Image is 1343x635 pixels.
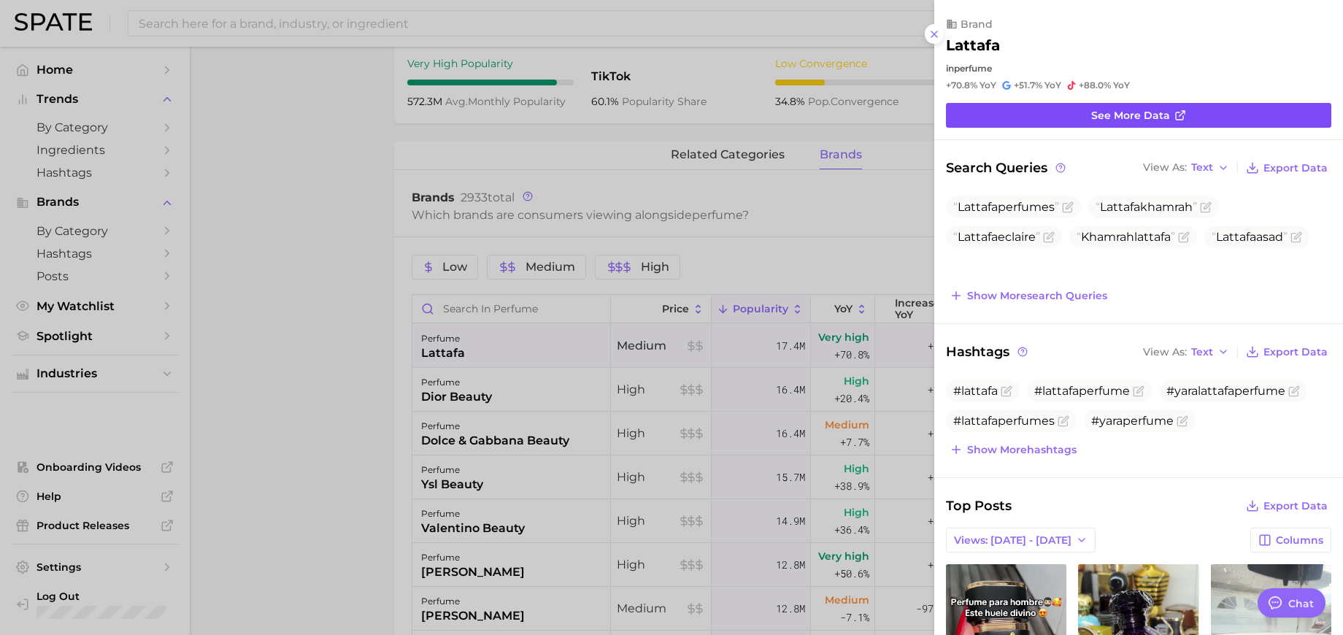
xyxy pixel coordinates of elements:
button: Views: [DATE] - [DATE] [946,528,1096,553]
span: YoY [1044,80,1061,91]
span: Lattafa [1100,200,1140,214]
button: Export Data [1242,158,1331,178]
button: Export Data [1242,496,1331,516]
button: Flag as miscategorized or irrelevant [1133,385,1144,397]
button: Flag as miscategorized or irrelevant [1178,231,1190,243]
span: View As [1143,348,1187,356]
span: #lattafa [953,384,998,398]
span: Export Data [1263,346,1328,358]
span: #lattafaperfume [1034,384,1130,398]
button: Export Data [1242,342,1331,362]
span: Show more search queries [967,290,1107,302]
button: Show morehashtags [946,439,1080,460]
span: #yaralattafaperfume [1166,384,1285,398]
div: in [946,63,1331,74]
button: Flag as miscategorized or irrelevant [1290,231,1302,243]
span: YoY [980,80,996,91]
button: Flag as miscategorized or irrelevant [1062,201,1074,213]
span: Columns [1276,534,1323,547]
button: Show moresearch queries [946,285,1111,306]
span: khamrah [1096,200,1197,214]
span: Khamrah [1077,230,1175,244]
span: Export Data [1263,500,1328,512]
span: Text [1191,348,1213,356]
button: View AsText [1139,342,1233,361]
span: YoY [1113,80,1130,91]
button: Columns [1250,528,1331,553]
span: brand [961,18,993,31]
a: See more data [946,103,1331,128]
span: Hashtags [946,342,1030,362]
span: eclaire [953,230,1040,244]
span: lattafa [1134,230,1171,244]
button: Flag as miscategorized or irrelevant [1177,415,1188,427]
button: Flag as miscategorized or irrelevant [1043,231,1055,243]
button: View AsText [1139,158,1233,177]
span: #lattafaperfumes [953,414,1055,428]
span: +88.0% [1079,80,1111,91]
span: +51.7% [1014,80,1042,91]
span: Views: [DATE] - [DATE] [954,534,1071,547]
span: Lattafa [958,230,998,244]
span: View As [1143,163,1187,172]
span: Top Posts [946,496,1012,516]
button: Flag as miscategorized or irrelevant [1058,415,1069,427]
button: Flag as miscategorized or irrelevant [1001,385,1012,397]
span: Show more hashtags [967,444,1077,456]
span: Lattafa [1216,230,1256,244]
span: perfumes [953,200,1059,214]
span: +70.8% [946,80,977,91]
span: #yaraperfume [1091,414,1174,428]
button: Flag as miscategorized or irrelevant [1200,201,1212,213]
span: Text [1191,163,1213,172]
span: See more data [1091,109,1170,122]
h2: lattafa [946,36,1000,54]
button: Flag as miscategorized or irrelevant [1288,385,1300,397]
span: perfume [954,63,992,74]
span: asad [1212,230,1288,244]
span: Lattafa [958,200,998,214]
span: Search Queries [946,158,1068,178]
span: Export Data [1263,162,1328,174]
